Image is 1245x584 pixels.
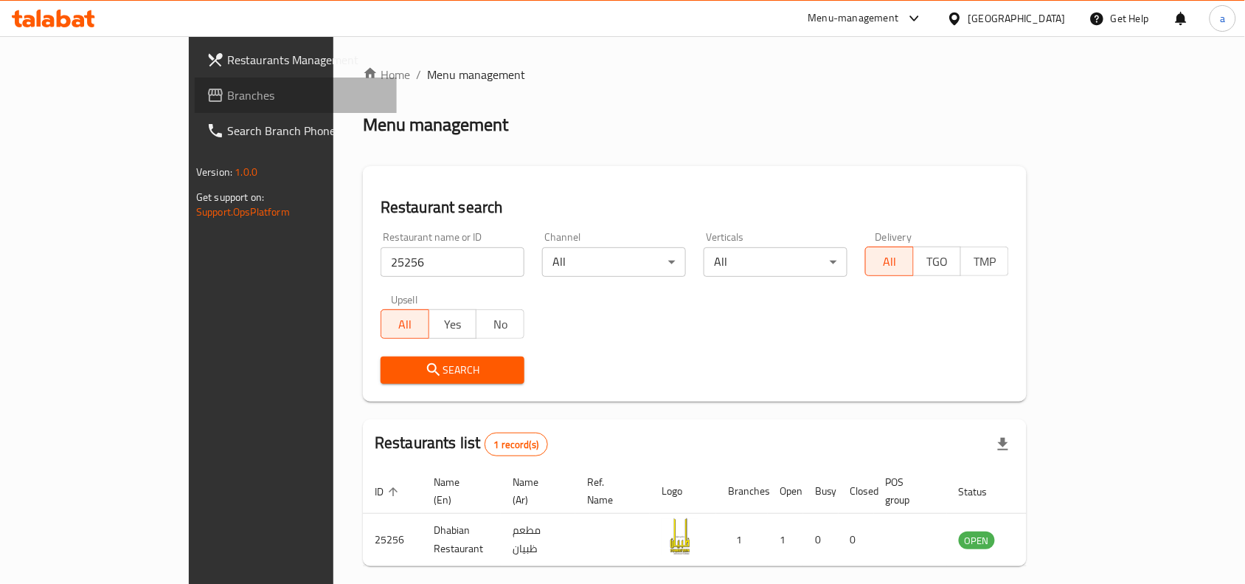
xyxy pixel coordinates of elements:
[886,473,929,509] span: POS group
[967,251,1003,272] span: TMP
[195,42,397,78] a: Restaurants Management
[429,309,477,339] button: Yes
[476,309,524,339] button: No
[392,361,513,379] span: Search
[195,78,397,113] a: Branches
[227,122,385,140] span: Search Branch Phone
[587,473,632,509] span: Ref. Name
[913,247,962,276] button: TGO
[196,188,264,207] span: Get support on:
[716,469,768,514] th: Branches
[839,469,874,514] th: Closed
[839,514,874,566] td: 0
[872,251,908,272] span: All
[650,469,716,514] th: Logo
[865,247,914,276] button: All
[196,202,290,221] a: Support.OpsPlatform
[768,514,803,566] td: 1
[375,432,548,456] h2: Restaurants list
[196,162,232,182] span: Version:
[808,10,899,27] div: Menu-management
[485,438,548,452] span: 1 record(s)
[968,10,1066,27] div: [GEOGRAPHIC_DATA]
[363,66,1027,83] nav: breadcrumb
[1024,469,1075,514] th: Action
[1220,10,1225,27] span: a
[482,314,519,335] span: No
[803,469,839,514] th: Busy
[716,514,768,566] td: 1
[227,51,385,69] span: Restaurants Management
[803,514,839,566] td: 0
[920,251,956,272] span: TGO
[227,86,385,104] span: Branches
[381,309,429,339] button: All
[422,514,501,566] td: Dhabian Restaurant
[427,66,525,83] span: Menu management
[485,433,549,456] div: Total records count
[959,483,1007,501] span: Status
[768,469,803,514] th: Open
[434,473,483,509] span: Name (En)
[704,247,847,277] div: All
[391,295,418,305] label: Upsell
[363,113,508,137] h2: Menu management
[875,232,912,242] label: Delivery
[195,113,397,148] a: Search Branch Phone
[542,247,686,277] div: All
[381,247,524,277] input: Search for restaurant name or ID..
[381,357,524,384] button: Search
[375,483,403,501] span: ID
[363,469,1075,566] table: enhanced table
[960,247,1009,276] button: TMP
[513,473,558,509] span: Name (Ar)
[235,162,257,182] span: 1.0.0
[959,532,995,549] span: OPEN
[416,66,421,83] li: /
[387,314,423,335] span: All
[501,514,575,566] td: مطعم ظبيان
[435,314,471,335] span: Yes
[381,196,1009,219] h2: Restaurant search
[662,518,698,555] img: Dhabian Restaurant
[959,532,995,549] div: OPEN
[985,427,1021,462] div: Export file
